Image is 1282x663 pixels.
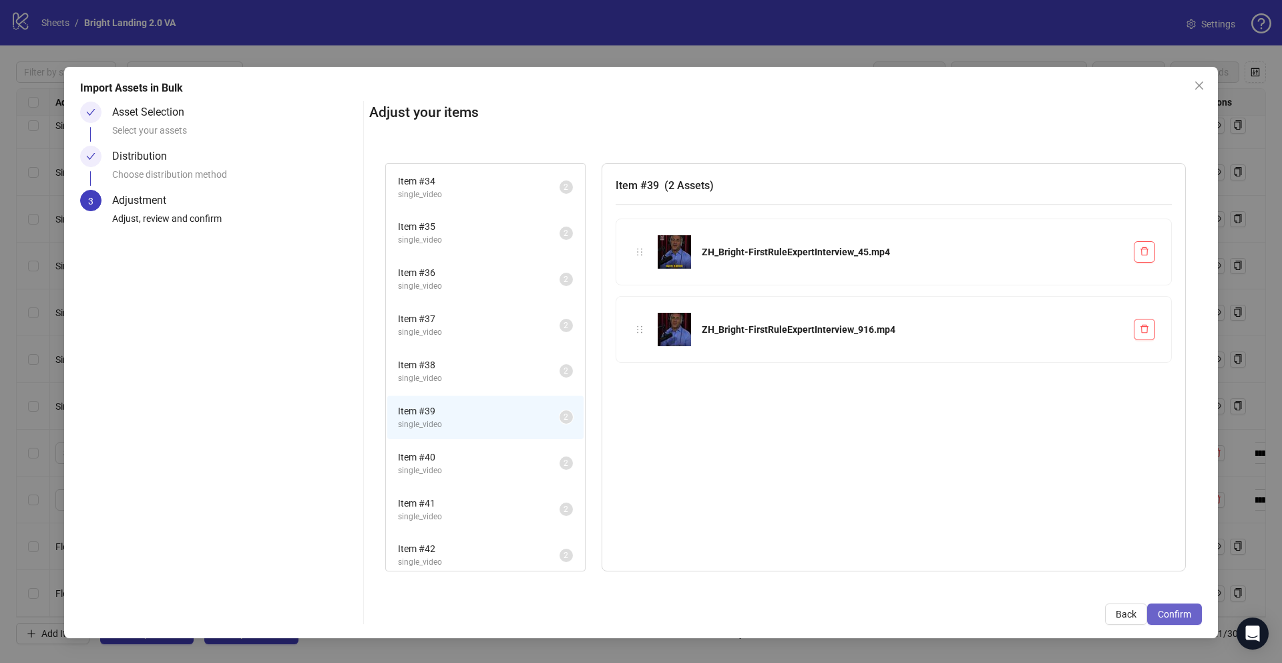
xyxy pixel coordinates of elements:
sup: 2 [560,456,573,470]
span: Item # 39 [398,404,560,418]
div: ZH_Bright-FirstRuleExpertInterview_45.mp4 [702,245,1123,259]
span: check [86,108,95,117]
div: Select your assets [112,123,358,146]
span: single_video [398,372,560,385]
span: 2 [564,182,568,192]
span: Item # 37 [398,311,560,326]
sup: 2 [560,549,573,562]
span: Item # 41 [398,496,560,511]
div: holder [632,322,647,337]
span: 2 [564,551,568,560]
span: 2 [564,321,568,330]
span: Item # 42 [398,541,560,556]
span: single_video [398,234,560,247]
span: close [1194,80,1205,91]
span: Item # 38 [398,358,560,372]
div: holder [632,245,647,259]
sup: 2 [560,227,573,240]
span: single_video [398,280,560,293]
sup: 2 [560,319,573,332]
span: Item # 34 [398,174,560,188]
sup: 2 [560,364,573,378]
span: ( 2 Assets ) [664,179,714,192]
img: ZH_Bright-FirstRuleExpertInterview_45.mp4 [658,235,691,269]
span: 2 [564,505,568,514]
span: single_video [398,511,560,523]
span: holder [635,325,644,334]
span: 3 [88,196,93,207]
div: Open Intercom Messenger [1237,618,1269,650]
span: Back [1116,609,1136,620]
sup: 2 [560,273,573,286]
span: 2 [564,275,568,284]
button: Delete [1134,241,1155,263]
sup: 2 [560,410,573,424]
span: Item # 36 [398,265,560,280]
sup: 2 [560,180,573,194]
button: Confirm [1147,604,1202,625]
span: single_video [398,465,560,477]
span: Item # 35 [398,219,560,234]
div: Adjust, review and confirm [112,211,358,234]
span: holder [635,247,644,257]
span: 2 [564,412,568,422]
h2: Adjust your items [369,102,1202,124]
span: 2 [564,366,568,376]
div: ZH_Bright-FirstRuleExpertInterview_916.mp4 [702,322,1123,337]
button: Close [1189,75,1210,96]
h3: Item # 39 [616,177,1172,194]
span: single_video [398,418,560,431]
span: 2 [564,229,568,238]
span: Item # 40 [398,450,560,465]
sup: 2 [560,503,573,516]
button: Delete [1134,319,1155,340]
span: delete [1140,247,1149,256]
div: Choose distribution method [112,167,358,190]
span: Confirm [1158,609,1191,620]
span: single_video [398,188,560,201]
span: delete [1140,324,1149,334]
div: Asset Selection [112,102,195,123]
button: Back [1105,604,1147,625]
span: single_video [398,556,560,569]
span: check [86,152,95,161]
div: Distribution [112,146,178,167]
span: single_video [398,326,560,339]
div: Adjustment [112,190,177,211]
div: Import Assets in Bulk [80,80,1202,96]
img: ZH_Bright-FirstRuleExpertInterview_916.mp4 [658,313,691,346]
span: 2 [564,458,568,468]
